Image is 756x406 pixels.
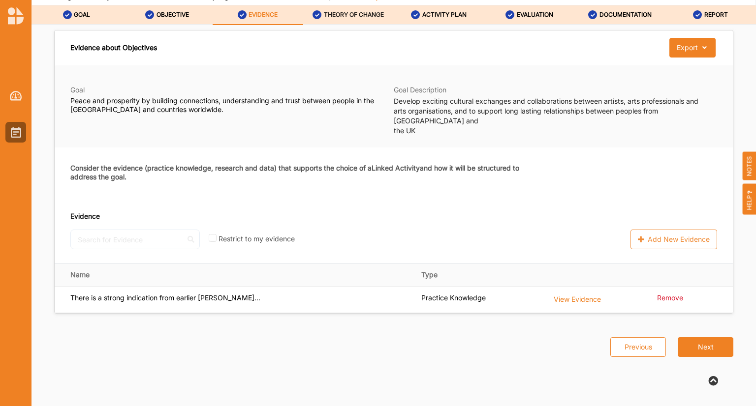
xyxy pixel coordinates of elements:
[5,86,26,106] a: Dashboard
[70,86,382,94] label: Goal
[704,11,728,19] label: REPORT
[74,11,90,19] label: GOAL
[70,38,157,58] div: Evidence about Objectives
[70,293,260,302] label: There is a strong indication from earlier [PERSON_NAME]...
[610,337,666,357] button: Previous
[421,293,486,302] label: Practice Knowledge
[394,97,698,105] span: Develop exciting cultural exchanges and collaborations between artists, arts professionals and
[394,107,658,125] span: arts organisations, and to support long lasting relationships between peoples from [GEOGRAPHIC_DA...
[414,263,547,286] th: Type
[517,11,553,19] label: EVALUATION
[677,43,698,52] div: Export
[55,263,414,286] th: Name
[669,38,715,58] button: Export
[394,126,415,135] span: the UK
[599,11,652,19] label: DOCUMENTATION
[157,11,189,19] label: OBJECTIVE
[5,122,26,143] a: Activities
[324,11,384,19] label: THEORY OF CHANGE
[249,11,278,19] label: EVIDENCE
[11,127,21,138] img: Activities
[678,337,733,357] button: Next
[554,293,601,304] label: View Evidence
[10,91,22,101] img: Dashboard
[394,86,709,94] label: Goal Description
[422,11,467,19] label: ACTIVITY PLAN
[70,96,382,114] label: Peace and prosperity by building connections, understanding and trust between people in the [GEOG...
[8,7,24,25] img: logo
